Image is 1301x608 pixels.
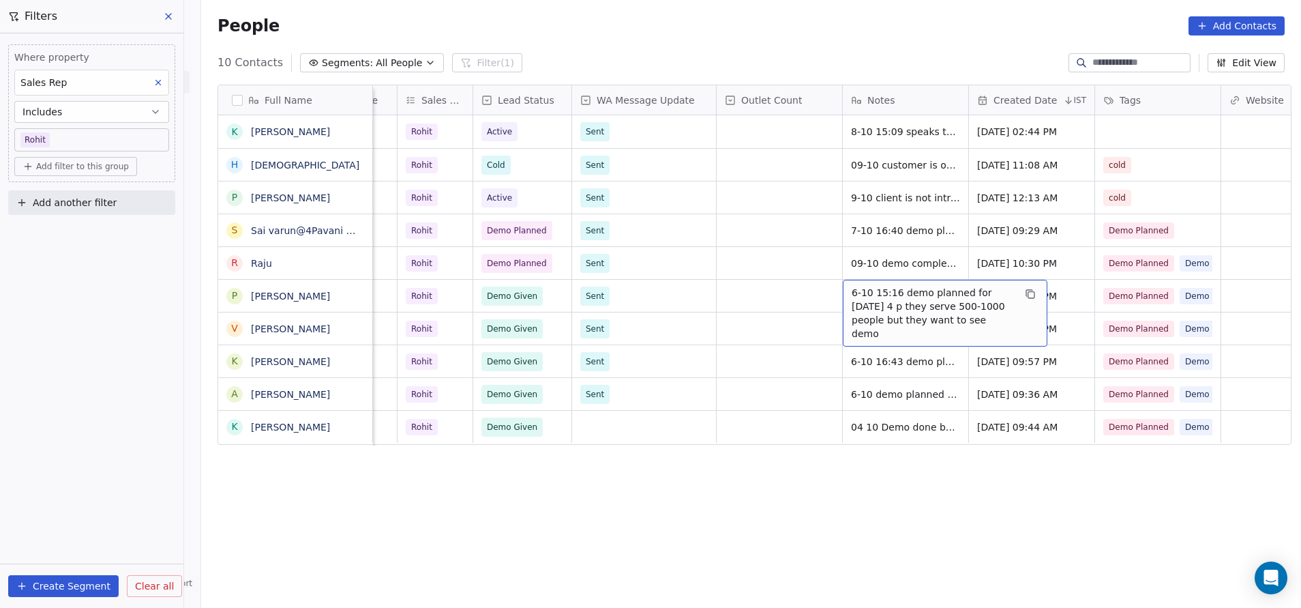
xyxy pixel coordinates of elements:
a: Raju [251,258,272,269]
div: Tags [1095,85,1221,115]
div: Notes [843,85,968,115]
span: 04 10 Demo done by Rohit 3-10 14:49 demo planned for 5 pm [DATE] they have a cafe and serve fastf... [851,420,960,434]
div: Outlet Count [717,85,842,115]
span: [DATE] 09:36 AM [977,388,1086,401]
span: [DATE] 12:13 AM [977,191,1086,205]
span: Rohit [406,190,438,206]
span: IST [1074,95,1087,106]
span: Demo Planned [1103,419,1174,435]
span: Demo Planned [1103,353,1174,370]
span: Demo Given [1180,288,1242,304]
span: Demo Given [1180,419,1242,435]
a: [PERSON_NAME] [251,422,330,433]
div: h [231,158,239,172]
div: Full Name [218,85,372,115]
div: Lead Status [473,85,571,115]
div: S [232,223,238,237]
div: Created DateIST [969,85,1094,115]
span: Rohit [406,124,438,140]
span: Created Date [993,93,1057,107]
span: 09-10 demo completed [851,257,960,270]
span: All People [376,56,422,70]
span: [DATE] 09:44 AM [977,420,1086,434]
a: [PERSON_NAME] [251,192,330,203]
button: Add Contacts [1188,16,1285,35]
span: Demo Given [1180,353,1242,370]
span: Sent [586,224,604,237]
span: Demo Planned [487,224,547,237]
div: R [231,256,238,270]
span: 6-10 16:43 demo plannned for [DATE] 6 pm they have cloud kitchen and serve south indian veg non veg [851,355,960,368]
span: 6-10 15:16 demo planned for [DATE] 4 p they serve 500-1000 people but they want to see demo [852,286,1014,341]
span: Rohit [406,321,438,337]
span: cold [1103,190,1131,206]
span: Rohit [406,419,438,435]
span: Active [487,125,512,139]
div: Sales Rep [398,85,473,115]
span: 8-10 15:09 speaks telugu [851,125,960,139]
div: k [231,125,237,139]
span: Sent [586,191,604,205]
div: K [231,354,237,368]
span: 6-10 demo planned for [DATE] 12 pm [851,388,960,401]
div: V [231,321,238,336]
span: Demo Planned [1103,321,1174,337]
div: WA Message Update [572,85,716,115]
div: P [232,190,237,205]
a: Sai varun@4Pavani @chutki—2410 [251,225,419,236]
span: Demo Planned [1103,222,1174,239]
span: Demo Given [487,420,537,434]
span: [DATE] 10:30 PM [977,257,1086,270]
span: Demo Given [1180,255,1242,272]
span: [DATE] 09:29 AM [977,224,1086,237]
span: Demo Planned [1103,386,1174,403]
a: [PERSON_NAME] [251,126,330,137]
span: Sent [586,322,604,336]
span: [DATE] 02:44 PM [977,125,1086,139]
a: [PERSON_NAME] [251,389,330,400]
span: Rohit [406,386,438,403]
span: [DATE] 11:08 AM [977,158,1086,172]
div: grid [218,115,373,588]
span: Sent [586,289,604,303]
span: Demo Given [487,322,537,336]
span: Demo Planned [1103,255,1174,272]
span: Rohit [406,353,438,370]
span: Notes [867,93,895,107]
span: Sent [586,158,604,172]
span: 10 Contacts [218,55,283,71]
span: Sent [586,388,604,401]
span: Demo Planned [487,257,547,270]
a: [DEMOGRAPHIC_DATA] [251,160,359,171]
span: Demo Given [1180,386,1242,403]
span: Lead Status [498,93,554,107]
span: Rohit [406,157,438,173]
span: Demo Planned [1103,288,1174,304]
span: Rohit [406,222,438,239]
div: A [231,387,238,401]
span: Website [1246,93,1284,107]
span: Demo Given [487,355,537,368]
div: K [231,420,237,434]
span: Cold [487,158,505,172]
div: Open Intercom Messenger [1255,562,1287,594]
a: [PERSON_NAME] [251,356,330,367]
span: 9-10 client is not intrested [851,191,960,205]
span: cold [1103,157,1131,173]
span: Sent [586,125,604,139]
span: Rohit [406,255,438,272]
a: [PERSON_NAME] [251,323,330,334]
span: Outlet Count [741,93,802,107]
span: Tags [1120,93,1141,107]
span: Demo Given [487,388,537,401]
span: 7-10 16:40 demo planned for [DATE] 11 am they serve indian veg non veg [851,224,960,237]
span: People [218,16,280,36]
button: Filter(1) [452,53,522,72]
span: [DATE] 09:57 PM [977,355,1086,368]
span: WA Message Update [597,93,695,107]
span: Demo Given [487,289,537,303]
span: 09-10 customer is out of budget said on [851,158,960,172]
button: Edit View [1208,53,1285,72]
span: Demo Given [1180,321,1242,337]
span: Full Name [265,93,312,107]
